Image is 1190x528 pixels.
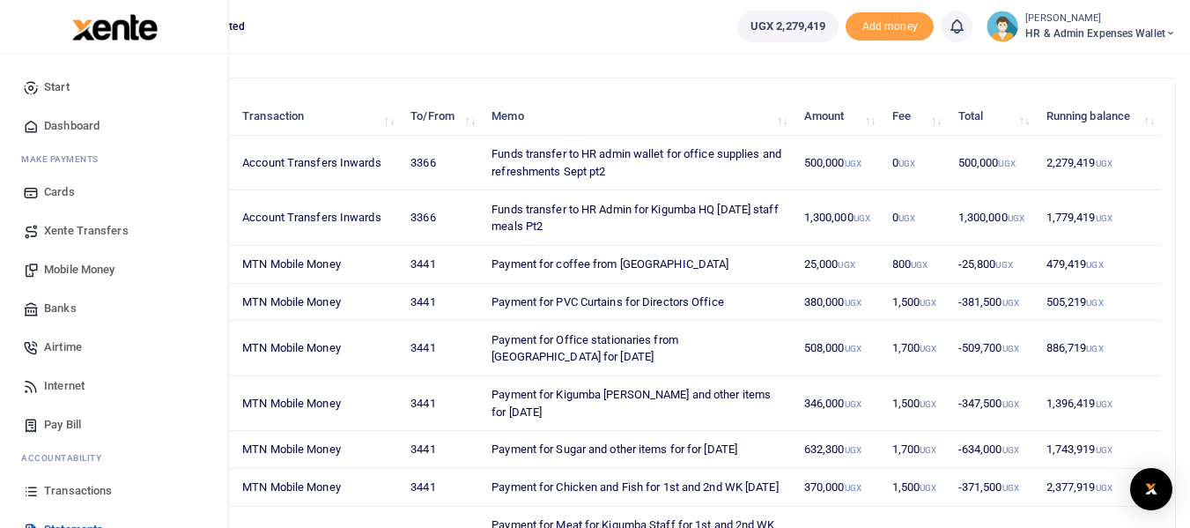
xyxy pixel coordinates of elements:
[44,377,85,395] span: Internet
[482,469,795,507] td: Payment for Chicken and Fish for 1st and 2nd WK [DATE]
[838,260,854,270] small: UGX
[883,376,949,431] td: 1,500
[401,431,482,469] td: 3441
[401,469,482,507] td: 3441
[1036,284,1161,322] td: 505,219
[1008,213,1024,223] small: UGX
[1086,260,1103,270] small: UGX
[401,98,482,136] th: To/From: activate to sort column ascending
[482,190,795,245] td: Funds transfer to HR Admin for Kigumba HQ [DATE] staff meals Pt2
[401,246,482,284] td: 3441
[883,136,949,190] td: 0
[883,246,949,284] td: 800
[401,284,482,322] td: 3441
[1036,431,1161,469] td: 1,743,919
[44,482,112,500] span: Transactions
[1036,469,1161,507] td: 2,377,919
[911,260,928,270] small: UGX
[845,159,861,168] small: UGX
[14,472,214,510] a: Transactions
[949,431,1037,469] td: -634,000
[845,344,861,353] small: UGX
[1036,321,1161,376] td: 886,719
[14,444,214,472] li: Ac
[795,376,883,431] td: 346,000
[1036,190,1161,245] td: 1,779,419
[14,367,214,405] a: Internet
[883,284,949,322] td: 1,500
[998,159,1015,168] small: UGX
[1036,136,1161,190] td: 2,279,419
[987,11,1176,42] a: profile-user [PERSON_NAME] HR & Admin Expenses Wallet
[1002,445,1019,455] small: UGX
[1086,298,1103,308] small: UGX
[1002,483,1019,493] small: UGX
[14,68,214,107] a: Start
[482,321,795,376] td: Payment for Office stationaries from [GEOGRAPHIC_DATA] for [DATE]
[883,190,949,245] td: 0
[883,431,949,469] td: 1,700
[482,98,795,136] th: Memo: activate to sort column ascending
[883,321,949,376] td: 1,700
[795,246,883,284] td: 25,000
[846,19,934,32] a: Add money
[795,284,883,322] td: 380,000
[949,376,1037,431] td: -347,500
[14,107,214,145] a: Dashboard
[14,173,214,212] a: Cards
[1025,11,1176,26] small: [PERSON_NAME]
[482,246,795,284] td: Payment for coffee from [GEOGRAPHIC_DATA]
[920,399,936,409] small: UGX
[730,11,846,42] li: Wallet ballance
[1096,159,1112,168] small: UGX
[401,321,482,376] td: 3441
[737,11,839,42] a: UGX 2,279,419
[44,300,77,317] span: Banks
[854,213,870,223] small: UGX
[401,376,482,431] td: 3441
[949,321,1037,376] td: -509,700
[795,321,883,376] td: 508,000
[44,78,70,96] span: Start
[845,445,861,455] small: UGX
[482,136,795,190] td: Funds transfer to HR admin wallet for office supplies and refreshments Sept pt2
[1036,98,1161,136] th: Running balance: activate to sort column ascending
[1096,445,1112,455] small: UGX
[44,183,75,201] span: Cards
[1002,298,1019,308] small: UGX
[1025,26,1176,41] span: HR & Admin Expenses Wallet
[482,376,795,431] td: Payment for Kigumba [PERSON_NAME] and other items for [DATE]
[44,416,81,434] span: Pay Bill
[920,298,936,308] small: UGX
[1036,376,1161,431] td: 1,396,419
[949,190,1037,245] td: 1,300,000
[1036,246,1161,284] td: 479,419
[995,260,1012,270] small: UGX
[233,246,401,284] td: MTN Mobile Money
[750,18,825,35] span: UGX 2,279,419
[44,338,82,356] span: Airtime
[70,19,158,33] a: logo-small logo-large logo-large
[898,213,915,223] small: UGX
[949,284,1037,322] td: -381,500
[14,328,214,367] a: Airtime
[482,431,795,469] td: Payment for Sugar and other items for for [DATE]
[233,136,401,190] td: Account Transfers Inwards
[233,284,401,322] td: MTN Mobile Money
[795,98,883,136] th: Amount: activate to sort column ascending
[233,98,401,136] th: Transaction: activate to sort column ascending
[14,289,214,328] a: Banks
[845,483,861,493] small: UGX
[482,284,795,322] td: Payment for PVC Curtains for Directors Office
[233,469,401,507] td: MTN Mobile Money
[883,469,949,507] td: 1,500
[44,117,100,135] span: Dashboard
[44,261,115,279] span: Mobile Money
[795,431,883,469] td: 632,300
[14,250,214,289] a: Mobile Money
[1096,483,1112,493] small: UGX
[987,11,1018,42] img: profile-user
[883,98,949,136] th: Fee: activate to sort column ascending
[845,298,861,308] small: UGX
[14,145,214,173] li: M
